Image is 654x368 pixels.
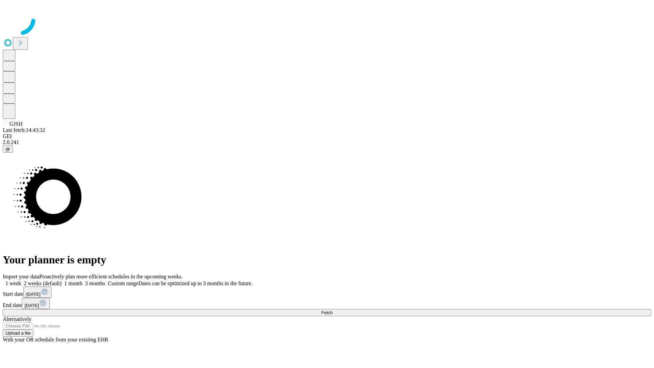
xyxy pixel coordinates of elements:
[40,274,183,279] span: Proactively plan more efficient schedules in the upcoming weeks.
[24,280,62,286] span: 2 weeks (default)
[3,329,33,337] button: Upload a file
[138,280,252,286] span: Dates can be optimized up to 3 months in the future.
[108,280,138,286] span: Custom range
[24,287,51,298] button: [DATE]
[3,254,651,266] h1: Your planner is empty
[3,274,40,279] span: Import your data
[3,127,45,133] span: Last fetch: 14:43:32
[64,280,82,286] span: 1 month
[26,292,41,297] span: [DATE]
[5,280,21,286] span: 1 week
[3,309,651,316] button: Fetch
[85,280,105,286] span: 3 months
[3,298,651,309] div: End date
[5,147,10,152] span: @
[3,337,108,342] span: With your OR schedule from your existing EHR
[25,303,39,308] span: [DATE]
[321,310,332,315] span: Fetch
[3,145,13,153] button: @
[22,298,50,309] button: [DATE]
[3,287,651,298] div: Start date
[10,121,22,127] span: GJSH
[3,133,651,139] div: GEI
[3,139,651,145] div: 2.0.241
[3,316,31,322] span: Alternatively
